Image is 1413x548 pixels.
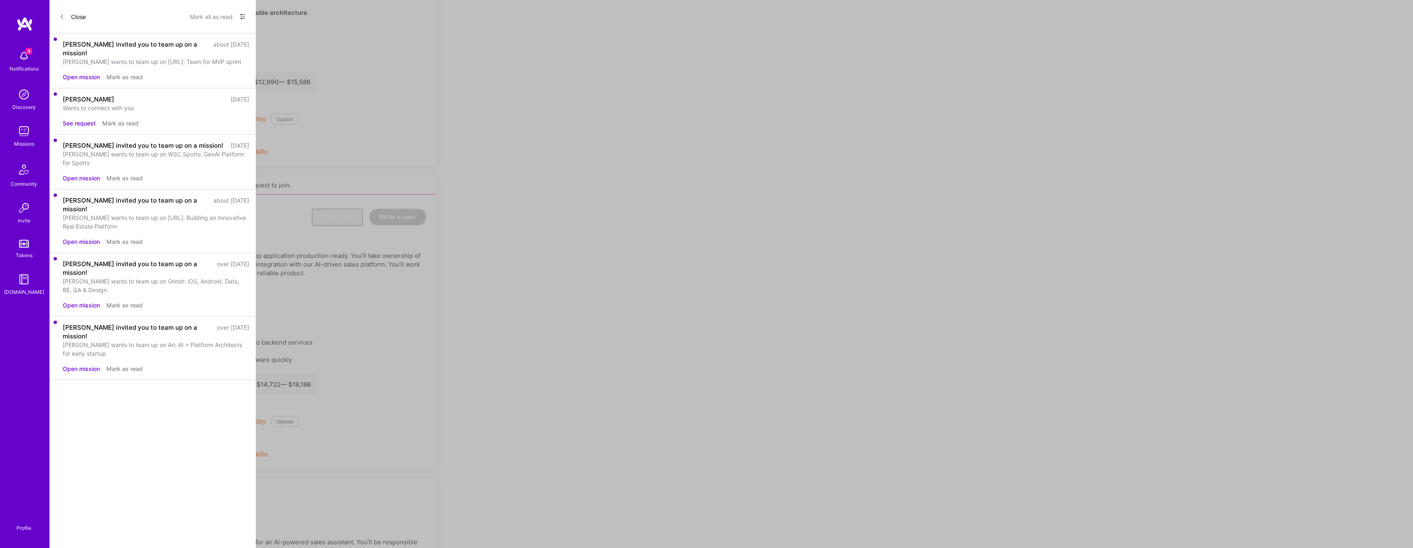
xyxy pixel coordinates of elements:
div: [DATE] [231,95,249,104]
div: [PERSON_NAME] invited you to team up on a mission! [63,196,208,213]
img: logo [17,17,33,31]
img: guide book [16,271,32,288]
button: Open mission [63,174,100,182]
div: about [DATE] [213,40,249,57]
button: Mark all as read [190,10,233,23]
button: Open mission [63,237,100,246]
div: about [DATE] [213,196,249,213]
div: Discovery [12,103,36,111]
a: Profile [14,515,34,531]
img: bell [16,48,32,64]
div: over [DATE] [217,323,249,340]
div: [PERSON_NAME] wants to team up on [URL]: Team for MVP sprint [63,57,249,66]
span: 6 [26,48,32,54]
button: Close [59,10,86,23]
div: [DOMAIN_NAME] [4,288,44,296]
img: discovery [16,86,32,103]
div: [PERSON_NAME] wants to team up on Grindr: iOS, Android, Data, BE, QA & Design [63,277,249,294]
img: teamwork [16,123,32,139]
div: [PERSON_NAME] invited you to team up on a mission! [63,40,208,57]
button: Mark as read [106,174,143,182]
div: Wants to connect with you [63,104,249,112]
button: Open mission [63,73,100,81]
button: Mark as read [106,364,143,373]
button: Open mission [63,301,100,309]
img: Community [14,160,34,180]
div: [PERSON_NAME] wants to team up on WSC Sports: GenAI Platform for Sports [63,150,249,167]
div: Community [11,180,37,188]
div: Missions [14,139,34,148]
img: tokens [19,240,29,248]
button: Mark as read [106,237,143,246]
div: over [DATE] [217,260,249,277]
button: Mark as read [106,301,143,309]
div: [PERSON_NAME] wants to team up on Ari: AI + Platform Architects for early startup [63,340,249,358]
button: Mark as read [106,73,143,81]
div: [PERSON_NAME] invited you to team up on a mission! [63,260,212,277]
div: [PERSON_NAME] invited you to team up on a mission! [63,323,212,340]
button: See request [63,119,96,128]
div: [PERSON_NAME] [63,95,114,104]
div: Notifications [9,64,39,73]
div: [DATE] [231,141,249,150]
div: Profile [17,524,31,531]
div: Invite [18,216,31,225]
img: Invite [16,200,32,216]
div: [PERSON_NAME] invited you to team up on a mission! [63,141,223,150]
div: Tokens [16,251,33,260]
div: [PERSON_NAME] wants to team up on [URL]: Building an Innovative Real Estate Platform [63,213,249,231]
button: Mark as read [102,119,139,128]
button: Open mission [63,364,100,373]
